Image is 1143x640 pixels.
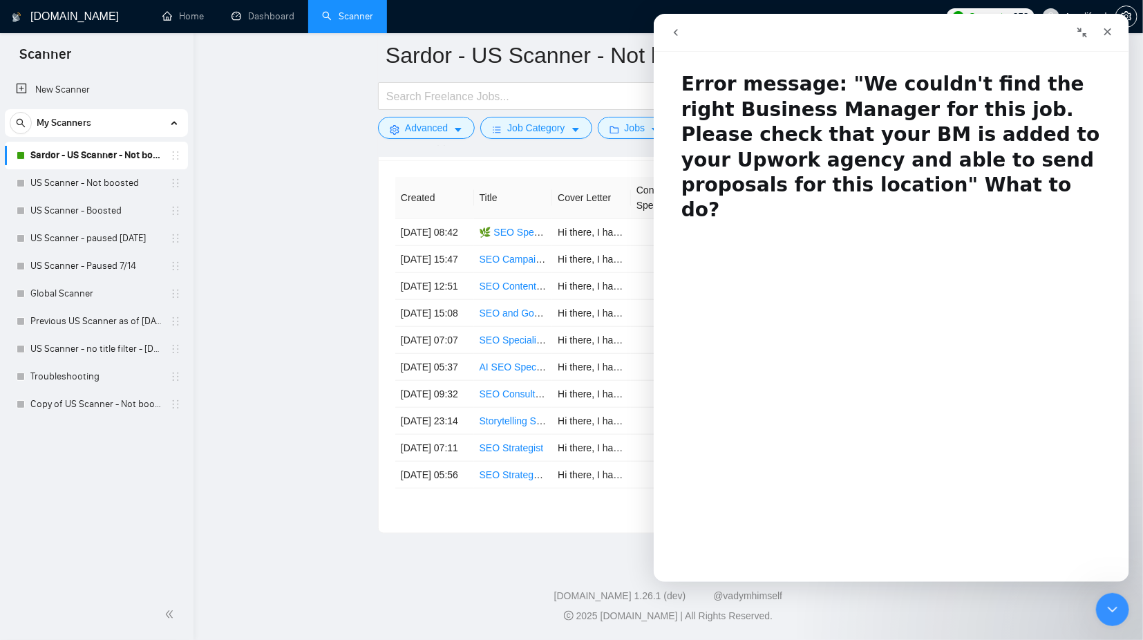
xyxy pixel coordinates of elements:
[1116,11,1137,22] span: setting
[16,76,177,104] a: New Scanner
[474,273,553,300] td: SEO Content Writer
[480,388,549,399] a: SEO Consultant
[205,609,1132,623] div: 2025 [DOMAIN_NAME] | All Rights Reserved.
[480,227,820,238] a: 🌿 SEO Specialist Needed for Regenerative Ranch E-Commerce Beef Website
[170,316,181,327] span: holder
[969,9,1010,24] span: Connects:
[625,120,645,135] span: Jobs
[30,169,162,197] a: US Scanner - Not boosted
[322,10,373,22] a: searchScanner
[1096,593,1129,626] iframe: Intercom live chat
[37,109,91,137] span: My Scanners
[170,399,181,410] span: holder
[164,608,178,621] span: double-left
[480,117,592,139] button: barsJob Categorycaret-down
[453,124,463,135] span: caret-down
[474,462,553,489] td: SEO Strategy Manager/Mentorship (White Hat, Editorial Link Focus)
[610,124,619,135] span: folder
[480,415,759,426] a: Storytelling SEO Copywriter for Luxury Men’s Suit Brand Website
[170,371,181,382] span: holder
[395,408,474,435] td: [DATE] 23:14
[390,124,399,135] span: setting
[5,76,188,104] li: New Scanner
[10,112,32,134] button: search
[474,246,553,273] td: SEO Campaign & Sitemap Development
[474,354,553,381] td: AI SEO Specialist Wanted
[395,381,474,408] td: [DATE] 09:32
[1115,6,1137,28] button: setting
[10,118,31,128] span: search
[598,117,672,139] button: folderJobscaret-down
[507,120,565,135] span: Job Category
[405,120,448,135] span: Advanced
[30,197,162,225] a: US Scanner - Boosted
[480,335,701,346] a: SEO Specialist for Event & Entertainment Company
[30,142,162,169] a: Sardor - US Scanner - Not boosted
[474,408,553,435] td: Storytelling SEO Copywriter for Luxury Men’s Suit Brand Website
[30,390,162,418] a: Copy of US Scanner - Not boosted
[232,10,294,22] a: dashboardDashboard
[474,219,553,246] td: 🌿 SEO Specialist Needed for Regenerative Ranch E-Commerce Beef Website
[1115,11,1137,22] a: setting
[30,252,162,280] a: US Scanner - Paused 7/14
[474,435,553,462] td: SEO Strategist
[480,442,544,453] a: SEO Strategist
[552,177,631,219] th: Cover Letter
[395,177,474,219] th: Created
[492,124,502,135] span: bars
[1046,12,1056,21] span: user
[395,300,474,327] td: [DATE] 15:08
[474,177,553,219] th: Title
[395,462,474,489] td: [DATE] 05:56
[480,469,772,480] a: SEO Strategy Manager/Mentorship (White Hat, Editorial Link Focus)
[170,233,181,244] span: holder
[170,261,181,272] span: holder
[654,14,1129,582] iframe: Intercom live chat
[30,225,162,252] a: US Scanner - paused [DATE]
[170,150,181,161] span: holder
[1013,9,1028,24] span: 858
[170,178,181,189] span: holder
[162,10,204,22] a: homeHome
[8,44,82,73] span: Scanner
[631,177,710,219] th: Connects Spent
[30,363,162,390] a: Troubleshooting
[386,88,755,105] input: Search Freelance Jobs...
[395,273,474,300] td: [DATE] 12:51
[395,354,474,381] td: [DATE] 05:37
[12,6,21,28] img: logo
[170,288,181,299] span: holder
[480,281,565,292] a: SEO Content Writer
[474,300,553,327] td: SEO and Google Ads Specialist for Website Optimization
[395,327,474,354] td: [DATE] 07:07
[395,246,474,273] td: [DATE] 15:47
[30,280,162,308] a: Global Scanner
[650,124,660,135] span: caret-down
[378,117,475,139] button: settingAdvancedcaret-down
[480,254,654,265] a: SEO Campaign & Sitemap Development
[30,308,162,335] a: Previous US Scanner as of [DATE]
[953,11,964,22] img: upwork-logo.png
[571,124,580,135] span: caret-down
[564,611,574,621] span: copyright
[474,327,553,354] td: SEO Specialist for Event & Entertainment Company
[30,335,162,363] a: US Scanner - no title filter - [DATE]
[554,590,686,601] a: [DOMAIN_NAME] 1.26.1 (dev)
[480,308,724,319] a: SEO and Google Ads Specialist for Website Optimization
[170,343,181,355] span: holder
[474,381,553,408] td: SEO Consultant
[395,435,474,462] td: [DATE] 07:11
[170,205,181,216] span: holder
[395,219,474,246] td: [DATE] 08:42
[5,109,188,418] li: My Scanners
[386,38,930,73] input: Scanner name...
[480,361,592,373] a: AI SEO Specialist Wanted
[713,590,782,601] a: @vadymhimself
